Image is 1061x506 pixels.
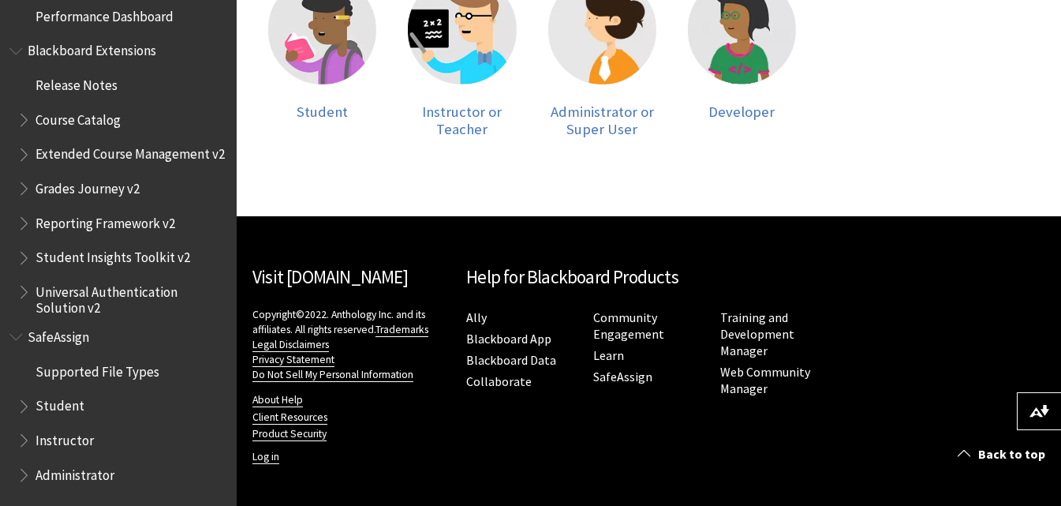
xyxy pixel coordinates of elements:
[466,264,831,291] h2: Help for Blackboard Products
[9,324,227,488] nav: Book outline for Blackboard SafeAssign
[35,72,118,93] span: Release Notes
[375,323,428,337] a: Trademarks
[593,309,664,343] a: Community Engagement
[35,393,84,414] span: Student
[28,38,156,59] span: Blackboard Extensions
[551,103,654,138] span: Administrator or Super User
[252,353,334,367] a: Privacy Statement
[9,38,227,317] nav: Book outline for Blackboard Extensions
[466,309,487,326] a: Ally
[593,369,652,385] a: SafeAssign
[35,279,226,316] span: Universal Authentication Solution v2
[466,373,532,390] a: Collaborate
[252,265,408,288] a: Visit [DOMAIN_NAME]
[252,368,413,382] a: Do Not Sell My Personal Information
[720,309,794,359] a: Training and Development Manager
[252,338,329,352] a: Legal Disclaimers
[297,103,348,121] span: Student
[720,364,810,397] a: Web Community Manager
[35,175,140,197] span: Grades Journey v2
[35,245,190,266] span: Student Insights Toolkit v2
[252,427,327,441] a: Product Security
[35,107,121,128] span: Course Catalog
[422,103,502,138] span: Instructor or Teacher
[466,352,556,369] a: Blackboard Data
[35,358,159,380] span: Supported File Types
[35,141,225,163] span: Extended Course Management v2
[252,307,450,382] p: Copyright©2022. Anthology Inc. and its affiliates. All rights reserved.
[35,3,174,24] span: Performance Dashboard
[28,324,89,345] span: SafeAssign
[252,393,303,407] a: About Help
[35,210,175,231] span: Reporting Framework v2
[252,410,327,425] a: Client Resources
[708,103,775,121] span: Developer
[946,440,1061,469] a: Back to top
[466,331,551,347] a: Blackboard App
[35,427,94,448] span: Instructor
[252,450,279,464] a: Log in
[593,347,624,364] a: Learn
[35,462,114,483] span: Administrator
